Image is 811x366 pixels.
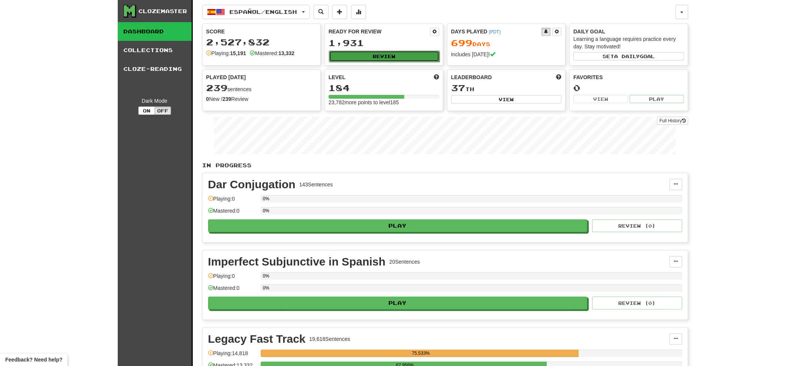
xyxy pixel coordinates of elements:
span: Played [DATE] [206,73,246,81]
div: Dark Mode [123,97,186,105]
div: Playing: 0 [208,195,257,207]
div: Clozemaster [138,7,187,15]
a: Full History [657,117,688,125]
span: Open feedback widget [5,356,62,363]
button: View [451,95,562,103]
div: Legacy Fast Track [208,333,306,345]
div: 23,782 more points to level 185 [328,99,439,106]
div: 184 [328,83,439,93]
div: Playing: 14,818 [208,349,257,362]
button: More stats [351,5,366,19]
button: Play [208,219,588,232]
strong: 0 [206,96,209,102]
button: View [573,95,628,103]
button: Review [329,51,439,62]
button: Seta dailygoal [573,52,684,60]
div: Favorites [573,73,684,81]
span: Level [328,73,345,81]
a: Cloze-Reading [118,60,192,78]
div: Dar Conjugation [208,179,295,190]
span: Score more points to level up [434,73,439,81]
span: 239 [206,82,228,93]
div: 1,931 [328,38,439,48]
strong: 15,191 [230,50,246,56]
a: Collections [118,41,192,60]
button: Off [154,106,171,115]
a: (PDT) [489,29,501,34]
button: Play [208,297,588,309]
div: Learning a language requires practice every day. Stay motivated! [573,35,684,50]
div: Playing: 0 [208,272,257,285]
button: Español/English [202,5,310,19]
div: Mastered: 0 [208,207,257,219]
span: 37 [451,82,465,93]
span: Leaderboard [451,73,492,81]
div: 19,618 Sentences [309,335,350,343]
div: New / Review [206,95,317,103]
span: 699 [451,37,472,48]
button: Search sentences [313,5,328,19]
button: Add sentence to collection [332,5,347,19]
button: On [138,106,155,115]
div: Mastered: 0 [208,284,257,297]
div: Playing: [206,49,246,57]
p: In Progress [202,162,688,169]
div: Includes [DATE]! [451,51,562,58]
div: 75.533% [263,349,579,357]
div: sentences [206,83,317,93]
strong: 13,332 [278,50,294,56]
div: Days Played [451,28,542,35]
span: a daily [614,54,639,59]
div: 143 Sentences [299,181,333,188]
div: Imperfect Subjunctive in Spanish [208,256,385,267]
div: Score [206,28,317,35]
div: th [451,83,562,93]
div: 2,527,832 [206,37,317,47]
div: Ready for Review [328,28,430,35]
div: Daily Goal [573,28,684,35]
button: Review (0) [592,219,682,232]
div: Day s [451,38,562,48]
div: 20 Sentences [389,258,420,265]
a: Dashboard [118,22,192,41]
span: Español / English [229,9,297,15]
div: 0 [573,83,684,93]
div: Mastered: [250,49,294,57]
strong: 239 [222,96,231,102]
button: Play [630,95,684,103]
button: Review (0) [592,297,682,309]
span: This week in points, UTC [556,73,561,81]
